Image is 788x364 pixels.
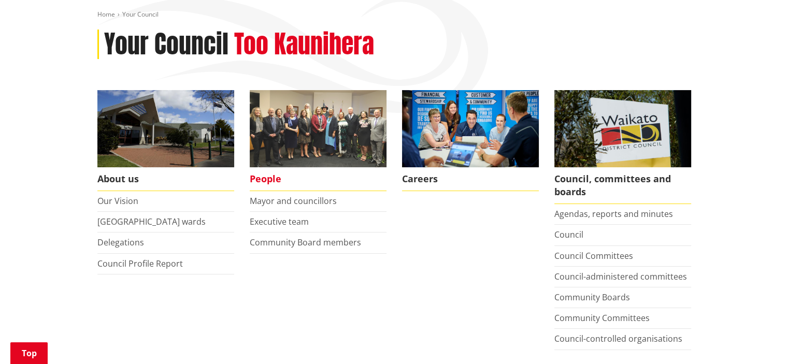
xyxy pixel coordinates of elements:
a: Council-administered committees [554,271,687,282]
img: Office staff in meeting - Career page [402,90,539,167]
a: Council [554,229,583,240]
a: Community Boards [554,292,630,303]
a: Delegations [97,237,144,248]
a: Mayor and councillors [250,195,337,207]
a: 2022 Council People [250,90,386,191]
span: Careers [402,167,539,191]
iframe: Messenger Launcher [740,321,778,358]
a: Council Profile Report [97,258,183,269]
a: Waikato-District-Council-sign Council, committees and boards [554,90,691,204]
a: Home [97,10,115,19]
span: People [250,167,386,191]
a: Agendas, reports and minutes [554,208,673,220]
span: Your Council [122,10,159,19]
a: Careers [402,90,539,191]
a: Council-controlled organisations [554,333,682,344]
a: Community Board members [250,237,361,248]
img: WDC Building 0015 [97,90,234,167]
a: WDC Building 0015 About us [97,90,234,191]
a: Top [10,342,48,364]
a: [GEOGRAPHIC_DATA] wards [97,216,206,227]
img: 2022 Council [250,90,386,167]
a: Our Vision [97,195,138,207]
a: Council Committees [554,250,633,261]
a: Community Committees [554,312,650,324]
img: Waikato-District-Council-sign [554,90,691,167]
a: Executive team [250,216,309,227]
span: About us [97,167,234,191]
h1: Your Council [104,30,228,60]
span: Council, committees and boards [554,167,691,204]
nav: breadcrumb [97,10,691,19]
h2: Too Kaunihera [234,30,374,60]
